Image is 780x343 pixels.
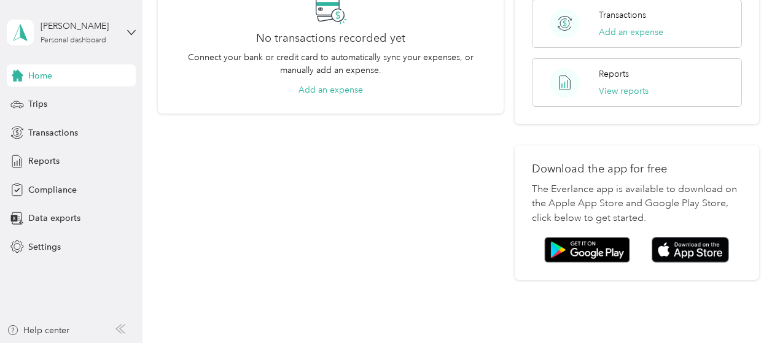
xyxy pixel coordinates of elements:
[599,67,629,80] p: Reports
[28,183,77,196] span: Compliance
[711,274,780,343] iframe: Everlance-gr Chat Button Frame
[599,85,649,98] button: View reports
[175,51,487,77] p: Connect your bank or credit card to automatically sync your expenses, or manually add an expense.
[41,37,106,44] div: Personal dashboard
[298,83,363,96] button: Add an expense
[7,324,69,337] button: Help center
[41,20,117,33] div: [PERSON_NAME]
[544,237,630,263] img: Google play
[28,241,61,253] span: Settings
[532,163,742,175] p: Download the app for free
[532,182,742,226] p: The Everlance app is available to download on the Apple App Store and Google Play Store, click be...
[599,9,646,21] p: Transactions
[28,155,60,168] span: Reports
[28,126,78,139] span: Transactions
[599,26,663,39] button: Add an expense
[28,98,47,110] span: Trips
[652,237,729,263] img: App store
[28,69,52,82] span: Home
[256,32,405,45] h2: No transactions recorded yet
[28,212,80,225] span: Data exports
